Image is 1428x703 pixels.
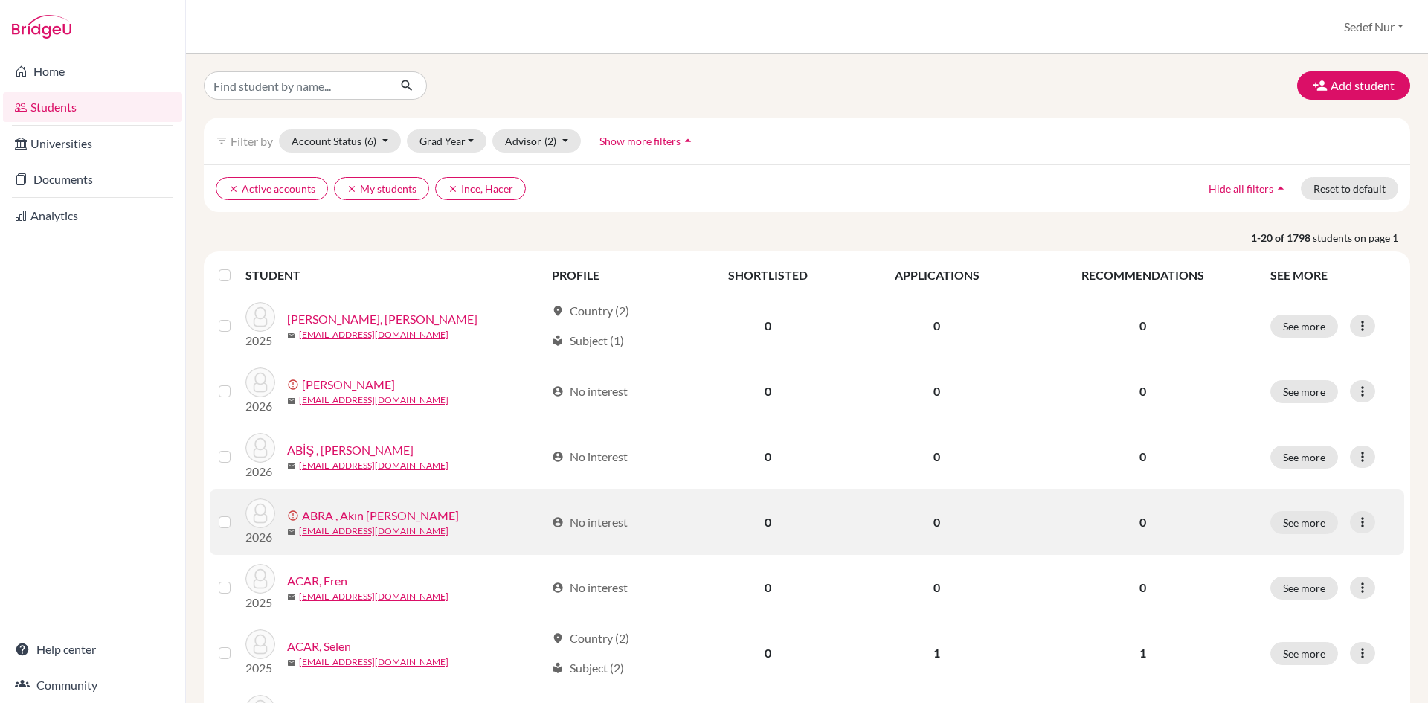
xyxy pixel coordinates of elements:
td: 0 [686,555,850,620]
button: clearActive accounts [216,177,328,200]
div: No interest [552,382,628,400]
td: 0 [850,359,1023,424]
span: local_library [552,335,564,347]
p: 0 [1033,448,1252,466]
th: RECOMMENDATIONS [1024,257,1261,293]
td: 0 [686,424,850,489]
a: Documents [3,164,182,194]
p: 0 [1033,317,1252,335]
button: Sedef Nur [1337,13,1410,41]
input: Find student by name... [204,71,388,100]
span: mail [287,527,296,536]
button: clearInce, Hacer [435,177,526,200]
button: clearMy students [334,177,429,200]
div: Country (2) [552,629,629,647]
span: local_library [552,662,564,674]
i: filter_list [216,135,228,147]
div: Subject (2) [552,659,624,677]
button: Add student [1297,71,1410,100]
span: error_outline [287,379,302,391]
i: arrow_drop_up [681,133,695,148]
td: 0 [686,359,850,424]
img: ACAR, Eren [245,564,275,594]
span: mail [287,397,296,405]
span: account_circle [552,582,564,594]
a: ACAR, Eren [287,572,347,590]
button: See more [1270,577,1338,600]
a: [EMAIL_ADDRESS][DOMAIN_NAME] [299,655,448,669]
a: Universities [3,129,182,158]
span: (2) [544,135,556,147]
button: Reset to default [1301,177,1398,200]
th: PROFILE [543,257,686,293]
img: ABDURRAHMAN , Selim [245,367,275,397]
span: students on page 1 [1313,230,1410,245]
button: Grad Year [407,129,487,153]
span: account_circle [552,451,564,463]
div: Subject (1) [552,332,624,350]
a: Community [3,670,182,700]
button: See more [1270,511,1338,534]
a: Home [3,57,182,86]
span: location_on [552,632,564,644]
a: ABİŞ , [PERSON_NAME] [287,441,414,459]
span: location_on [552,305,564,317]
div: Country (2) [552,302,629,320]
i: clear [448,184,458,194]
img: ACAR, Selen [245,629,275,659]
td: 0 [850,424,1023,489]
a: ABRA , Akın [PERSON_NAME] [302,507,459,524]
a: [EMAIL_ADDRESS][DOMAIN_NAME] [299,524,448,538]
p: 2026 [245,528,275,546]
p: 2025 [245,332,275,350]
td: 0 [850,555,1023,620]
img: ABİŞ , Elif Banu [245,433,275,463]
button: See more [1270,446,1338,469]
span: mail [287,462,296,471]
div: No interest [552,579,628,597]
a: [PERSON_NAME] [302,376,395,394]
span: mail [287,593,296,602]
p: 2025 [245,659,275,677]
button: See more [1270,315,1338,338]
strong: 1-20 of 1798 [1251,230,1313,245]
th: STUDENT [245,257,543,293]
span: mail [287,658,296,667]
p: 2026 [245,463,275,481]
a: [EMAIL_ADDRESS][DOMAIN_NAME] [299,459,448,472]
span: Filter by [231,134,273,148]
td: 0 [850,489,1023,555]
i: arrow_drop_up [1273,181,1288,196]
img: ABACIOĞLU, Deniz Ozan [245,302,275,332]
span: account_circle [552,516,564,528]
div: No interest [552,448,628,466]
p: 0 [1033,513,1252,531]
button: Show more filtersarrow_drop_up [587,129,708,153]
p: 1 [1033,644,1252,662]
button: See more [1270,642,1338,665]
button: See more [1270,380,1338,403]
span: account_circle [552,385,564,397]
a: [EMAIL_ADDRESS][DOMAIN_NAME] [299,328,448,341]
a: Help center [3,635,182,664]
button: Advisor(2) [492,129,581,153]
span: (6) [364,135,376,147]
a: ACAR, Selen [287,638,351,655]
div: No interest [552,513,628,531]
p: 2025 [245,594,275,611]
span: Show more filters [599,135,681,147]
th: SEE MORE [1261,257,1404,293]
td: 1 [850,620,1023,686]
a: [EMAIL_ADDRESS][DOMAIN_NAME] [299,394,448,407]
span: Hide all filters [1209,182,1273,195]
a: [EMAIL_ADDRESS][DOMAIN_NAME] [299,590,448,603]
img: Bridge-U [12,15,71,39]
a: Students [3,92,182,122]
th: SHORTLISTED [686,257,850,293]
p: 2026 [245,397,275,415]
button: Account Status(6) [279,129,401,153]
td: 0 [686,293,850,359]
td: 0 [850,293,1023,359]
img: ABRA , Akın Baran [245,498,275,528]
span: mail [287,331,296,340]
